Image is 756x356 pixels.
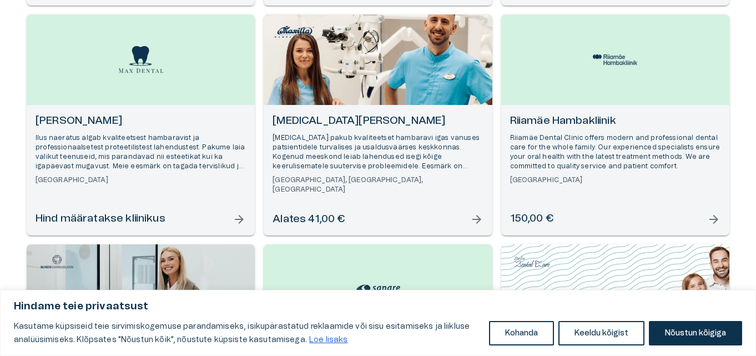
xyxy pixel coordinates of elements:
[36,176,246,185] h6: [GEOGRAPHIC_DATA]
[510,114,720,129] h6: Riiamäe Hambakliinik
[14,320,481,347] p: Kasutame küpsiseid teie sirvimiskogemuse parandamiseks, isikupärastatud reklaamide või sisu esita...
[36,133,246,172] p: Ilus naeratus algab kvaliteetsest hambaravist ja professionaalsetest proteetilistest lahendustest...
[309,335,349,344] a: Loe lisaks
[489,321,554,345] button: Kohanda
[273,212,345,227] h6: Alates 41,00 €
[593,54,637,64] img: Riiamäe Hambakliinik logo
[272,23,316,41] img: Maxilla Hambakliinik logo
[36,114,246,129] h6: [PERSON_NAME]
[707,213,720,226] span: arrow_forward
[36,212,165,227] h6: Hind määratakse kliinikus
[57,9,73,18] span: Help
[27,14,255,235] a: Open selected supplier available booking dates
[273,176,483,194] h6: [GEOGRAPHIC_DATA], [GEOGRAPHIC_DATA], [GEOGRAPHIC_DATA]
[264,14,492,235] a: Open selected supplier available booking dates
[558,321,644,345] button: Keeldu kõigist
[273,133,483,172] p: [MEDICAL_DATA] pakub kvaliteetset hambaravi igas vanuses patsientidele turvalises ja usaldusväärs...
[470,213,483,226] span: arrow_forward
[119,46,163,73] img: Max Dental logo
[273,114,483,129] h6: [MEDICAL_DATA][PERSON_NAME]
[510,212,553,227] h6: 150,00 €
[501,14,729,235] a: Open selected supplier available booking dates
[510,176,720,185] h6: [GEOGRAPHIC_DATA]
[233,213,246,226] span: arrow_forward
[14,300,742,313] p: Hindame teie privaatsust
[510,253,554,270] img: Studio Dental logo
[35,253,79,270] img: Roseni Hambakliinik logo
[356,282,400,298] img: Sanare hambakliinik logo
[649,321,742,345] button: Nõustun kõigiga
[510,133,720,172] p: Riiamäe Dental Clinic offers modern and professional dental care for the whole family. Our experi...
